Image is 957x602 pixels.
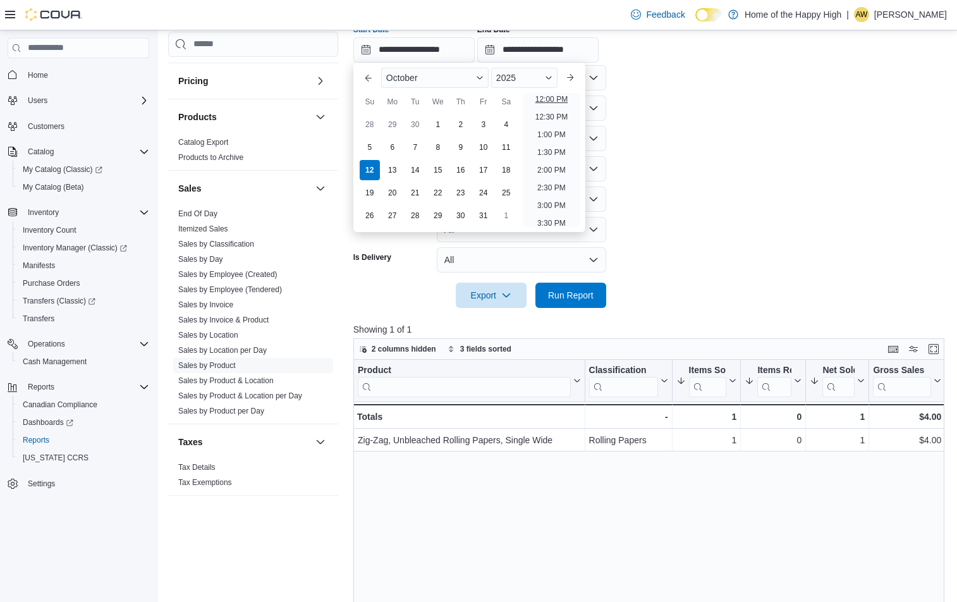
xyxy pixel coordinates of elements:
span: Manifests [23,261,55,271]
span: Inventory Manager (Classic) [23,243,127,253]
span: Canadian Compliance [18,397,149,412]
span: Reports [28,382,54,392]
div: day-12 [360,160,380,180]
ul: Time [523,93,580,227]
button: Open list of options [588,103,599,113]
div: day-11 [496,137,516,157]
div: 1 [810,409,865,424]
span: 2 columns hidden [372,344,436,354]
button: Classification [588,364,667,396]
input: Press the down key to enter a popover containing a calendar. Press the escape key to close the po... [353,37,475,63]
a: Home [23,68,53,83]
a: Settings [23,476,60,491]
div: day-14 [405,160,425,180]
span: Customers [28,121,64,132]
a: Itemized Sales [178,224,228,233]
a: Transfers [18,311,59,326]
a: Sales by Classification [178,240,254,249]
button: Sales [313,181,328,196]
div: day-29 [428,206,448,226]
div: day-16 [451,160,471,180]
span: Home [23,67,149,83]
span: Inventory [28,207,59,218]
span: Home [28,70,48,80]
li: 2:00 PM [532,163,571,178]
div: 1 [810,433,865,448]
button: Reports [3,378,154,396]
div: Net Sold [822,364,855,376]
div: Zig-Zag, Unbleached Rolling Papers, Single Wide [358,433,581,448]
div: Su [360,92,380,112]
a: Purchase Orders [18,276,85,291]
span: Catalog [28,147,54,157]
p: [PERSON_NAME] [874,7,947,22]
button: All [437,247,606,273]
button: Products [313,109,328,125]
div: Amanda Wheatley [854,7,869,22]
div: Classification [588,364,657,396]
div: Button. Open the month selector. October is currently selected. [381,68,489,88]
div: day-10 [473,137,494,157]
button: Products [178,111,310,123]
button: Inventory [23,205,64,220]
span: Sales by Product per Day [178,406,264,416]
div: day-31 [473,206,494,226]
div: day-1 [496,206,516,226]
button: Canadian Compliance [13,396,154,414]
a: Tax Details [178,463,216,472]
span: October [386,73,418,83]
a: [US_STATE] CCRS [18,450,94,465]
button: Gross Sales [873,364,941,396]
a: Dashboards [18,415,78,430]
div: Items Ref [757,364,791,376]
a: Canadian Compliance [18,397,102,412]
button: My Catalog (Beta) [13,178,154,196]
span: Products to Archive [178,152,243,163]
div: day-18 [496,160,516,180]
button: 2 columns hidden [354,341,441,357]
button: Pricing [178,75,310,87]
span: Tax Exemptions [178,477,232,488]
div: day-22 [428,183,448,203]
span: Sales by Invoice [178,300,233,310]
a: Inventory Manager (Classic) [18,240,132,255]
span: Sales by Classification [178,239,254,249]
div: day-4 [496,114,516,135]
a: Sales by Invoice [178,300,233,309]
span: Sales by Day [178,254,223,264]
span: Feedback [646,8,685,21]
div: 1 [676,433,736,448]
span: Transfers (Classic) [23,296,95,306]
a: Dashboards [13,414,154,431]
span: Sales by Product & Location [178,376,274,386]
span: Transfers [18,311,149,326]
div: Totals [357,409,581,424]
span: Sales by Employee (Created) [178,269,277,279]
div: Net Sold [822,364,855,396]
span: Itemized Sales [178,224,228,234]
nav: Complex example [8,61,149,526]
a: Tax Exemptions [178,478,232,487]
div: Items Sold [688,364,726,396]
a: Transfers (Classic) [18,293,101,309]
li: 1:00 PM [532,127,571,142]
span: Settings [23,476,149,491]
span: Users [28,95,47,106]
span: Users [23,93,149,108]
button: Reports [13,431,154,449]
span: Transfers (Classic) [18,293,149,309]
button: Sales [178,182,310,195]
div: Sa [496,92,516,112]
span: 3 fields sorted [460,344,511,354]
button: Enter fullscreen [926,341,941,357]
a: Feedback [626,2,690,27]
li: 3:30 PM [532,216,571,231]
a: Sales by Employee (Tendered) [178,285,282,294]
div: day-28 [360,114,380,135]
span: Operations [23,336,149,352]
button: Open list of options [588,73,599,83]
div: day-28 [405,206,425,226]
span: Sales by Location per Day [178,345,267,355]
button: Keyboard shortcuts [886,341,901,357]
a: Cash Management [18,354,92,369]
